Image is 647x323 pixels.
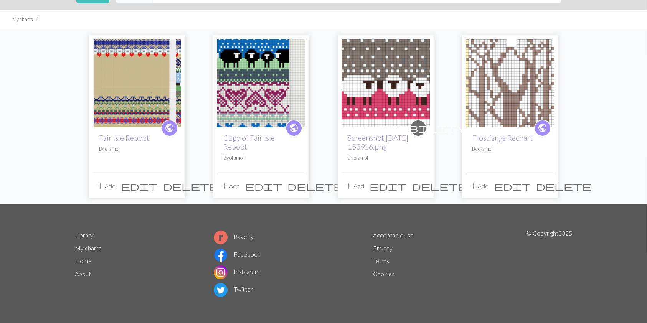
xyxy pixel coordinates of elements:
button: Edit [491,179,533,193]
p: By ofamof [223,154,299,161]
a: My charts [75,244,101,252]
i: Edit [121,181,158,191]
a: Ravelry [214,233,254,240]
p: By ofamof [472,145,548,153]
span: public [289,122,299,134]
a: Monica's Update Fair Isle [217,79,305,86]
button: Add [93,179,118,193]
a: About [75,270,91,277]
button: Add [342,179,367,193]
button: Add [466,179,491,193]
img: Twitter logo [214,283,228,297]
img: Instagram logo [214,265,228,279]
a: Copy of Fair Isle Reboot [223,133,275,151]
span: delete [412,181,467,191]
a: Acceptable use [373,231,414,239]
li: My charts [12,16,33,23]
i: Edit [245,181,282,191]
p: By ofamof [348,154,424,161]
span: edit [494,181,531,191]
p: By ofamof [99,145,175,153]
span: add [220,181,229,191]
i: public [538,120,548,136]
span: add [469,181,478,191]
a: public [161,120,178,137]
a: Screenshot [DATE] 153916.png [348,133,408,151]
span: edit [370,181,406,191]
span: delete [287,181,343,191]
i: Edit [370,181,406,191]
button: Edit [118,179,160,193]
img: Ravelry logo [214,231,228,244]
span: edit [121,181,158,191]
a: Twitter [214,285,253,293]
a: Privacy [373,244,393,252]
a: Frostfangs Rechart [472,133,533,142]
span: edit [245,181,282,191]
button: Delete [160,179,221,193]
a: Third Version of Fair Isle Reboot [93,79,181,86]
a: Instagram [214,268,260,275]
i: Edit [494,181,531,191]
span: add [344,181,353,191]
i: public [165,120,175,136]
a: Frostfangs Rechart [466,79,554,86]
img: Screenshot 2025-08-13 153916.png [342,39,430,127]
span: delete [536,181,591,191]
button: Add [217,179,243,193]
a: Fair Isle Reboot [99,133,149,142]
img: Frostfangs Rechart [466,39,554,127]
a: Facebook [214,250,261,258]
span: visibility [370,122,466,134]
a: Screenshot 2025-08-13 153916.png [342,79,430,86]
a: Home [75,257,92,264]
img: Facebook logo [214,248,228,262]
button: Delete [285,179,345,193]
a: Terms [373,257,389,264]
span: delete [163,181,218,191]
button: Delete [533,179,594,193]
img: Monica's Update Fair Isle [217,39,305,127]
a: Cookies [373,270,394,277]
p: © Copyright 2025 [526,229,572,298]
span: public [165,122,175,134]
a: public [534,120,551,137]
button: Edit [243,179,285,193]
i: public [289,120,299,136]
span: add [96,181,105,191]
button: Edit [367,179,409,193]
img: Third Version of Fair Isle Reboot [93,39,181,127]
a: public [286,120,302,137]
button: Delete [409,179,470,193]
span: public [538,122,548,134]
i: private [370,120,466,136]
a: Library [75,231,94,239]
